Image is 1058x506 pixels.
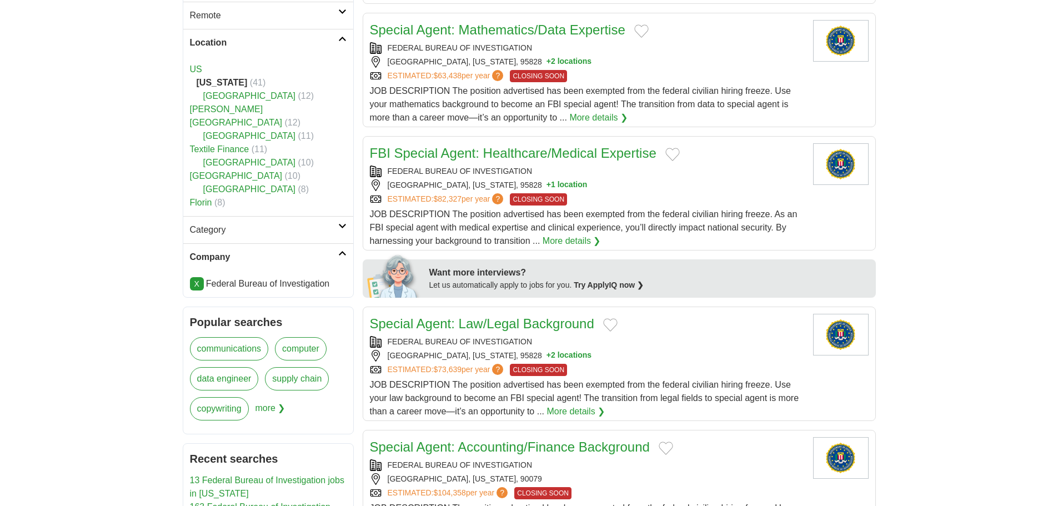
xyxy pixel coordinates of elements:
[433,71,462,80] span: $63,438
[190,277,204,290] a: X
[255,397,285,427] span: more ❯
[265,367,329,390] a: supply chain
[190,198,212,207] a: Florin
[370,179,804,191] div: [GEOGRAPHIC_DATA], [US_STATE], 95828
[190,251,338,264] h2: Company
[203,131,296,141] a: [GEOGRAPHIC_DATA]
[190,397,249,420] a: copywriting
[190,104,283,127] a: [PERSON_NAME][GEOGRAPHIC_DATA]
[665,148,680,161] button: Add to favorite jobs
[367,253,421,298] img: apply-iq-scientist.png
[370,439,650,454] a: Special Agent: Accounting/Finance Background
[298,184,309,194] span: (8)
[497,487,508,498] span: ?
[429,279,869,291] div: Let us automatically apply to jobs for you.
[190,64,202,74] a: US
[543,234,601,248] a: More details ❯
[370,22,625,37] a: Special Agent: Mathematics/Data Expertise
[298,91,314,101] span: (12)
[190,277,347,290] li: Federal Bureau of Investigation
[388,70,506,82] a: ESTIMATED:$63,438per year?
[370,380,799,416] span: JOB DESCRIPTION The position advertised has been exempted from the federal civilian hiring freeze...
[214,198,225,207] span: (8)
[190,144,249,154] a: Textile Finance
[388,167,533,176] a: FEDERAL BUREAU OF INVESTIGATION
[813,437,869,479] img: Federal Bureau of Investigation logo
[433,194,462,203] span: $82,327
[388,364,506,376] a: ESTIMATED:$73,639per year?
[546,56,551,68] span: +
[433,365,462,374] span: $73,639
[634,24,649,38] button: Add to favorite jobs
[370,350,804,362] div: [GEOGRAPHIC_DATA], [US_STATE], 95828
[574,280,644,289] a: Try ApplyIQ now ❯
[298,158,314,167] span: (10)
[190,171,283,181] a: [GEOGRAPHIC_DATA]
[190,36,338,49] h2: Location
[203,184,296,194] a: [GEOGRAPHIC_DATA]
[190,223,338,237] h2: Category
[546,179,551,191] span: +
[603,318,618,332] button: Add to favorite jobs
[197,78,248,87] strong: [US_STATE]
[388,487,510,499] a: ESTIMATED:$104,358per year?
[183,243,353,270] a: Company
[370,209,798,246] span: JOB DESCRIPTION The position advertised has been exempted from the federal civilian hiring freeze...
[492,364,503,375] span: ?
[190,475,344,498] a: 13 Federal Bureau of Investigation jobs in [US_STATE]
[388,43,533,52] a: FEDERAL BUREAU OF INVESTIGATION
[492,70,503,81] span: ?
[370,316,594,331] a: Special Agent: Law/Legal Background
[285,118,300,127] span: (12)
[510,193,567,206] span: CLOSING SOON
[492,193,503,204] span: ?
[190,367,259,390] a: data engineer
[388,460,533,469] a: FEDERAL BUREAU OF INVESTIGATION
[388,193,506,206] a: ESTIMATED:$82,327per year?
[569,111,628,124] a: More details ❯
[252,144,267,154] span: (11)
[370,146,656,161] a: FBI Special Agent: Healthcare/Medical Expertise
[370,56,804,68] div: [GEOGRAPHIC_DATA], [US_STATE], 95828
[547,405,605,418] a: More details ❯
[190,9,338,22] h2: Remote
[813,314,869,355] img: Federal Bureau of Investigation logo
[183,216,353,243] a: Category
[429,266,869,279] div: Want more interviews?
[190,314,347,330] h2: Popular searches
[546,350,551,362] span: +
[298,131,314,141] span: (11)
[190,450,347,467] h2: Recent searches
[546,179,588,191] button: +1 location
[183,29,353,56] a: Location
[250,78,265,87] span: (41)
[514,487,571,499] span: CLOSING SOON
[388,337,533,346] a: FEDERAL BUREAU OF INVESTIGATION
[370,473,804,485] div: [GEOGRAPHIC_DATA], [US_STATE], 90079
[370,86,791,122] span: JOB DESCRIPTION The position advertised has been exempted from the federal civilian hiring freeze...
[813,143,869,185] img: Federal Bureau of Investigation logo
[190,337,269,360] a: communications
[285,171,300,181] span: (10)
[659,442,673,455] button: Add to favorite jobs
[510,70,567,82] span: CLOSING SOON
[813,20,869,62] img: Federal Bureau of Investigation logo
[433,488,465,497] span: $104,358
[275,337,327,360] a: computer
[546,350,591,362] button: +2 locations
[203,91,296,101] a: [GEOGRAPHIC_DATA]
[546,56,591,68] button: +2 locations
[510,364,567,376] span: CLOSING SOON
[183,2,353,29] a: Remote
[203,158,296,167] a: [GEOGRAPHIC_DATA]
